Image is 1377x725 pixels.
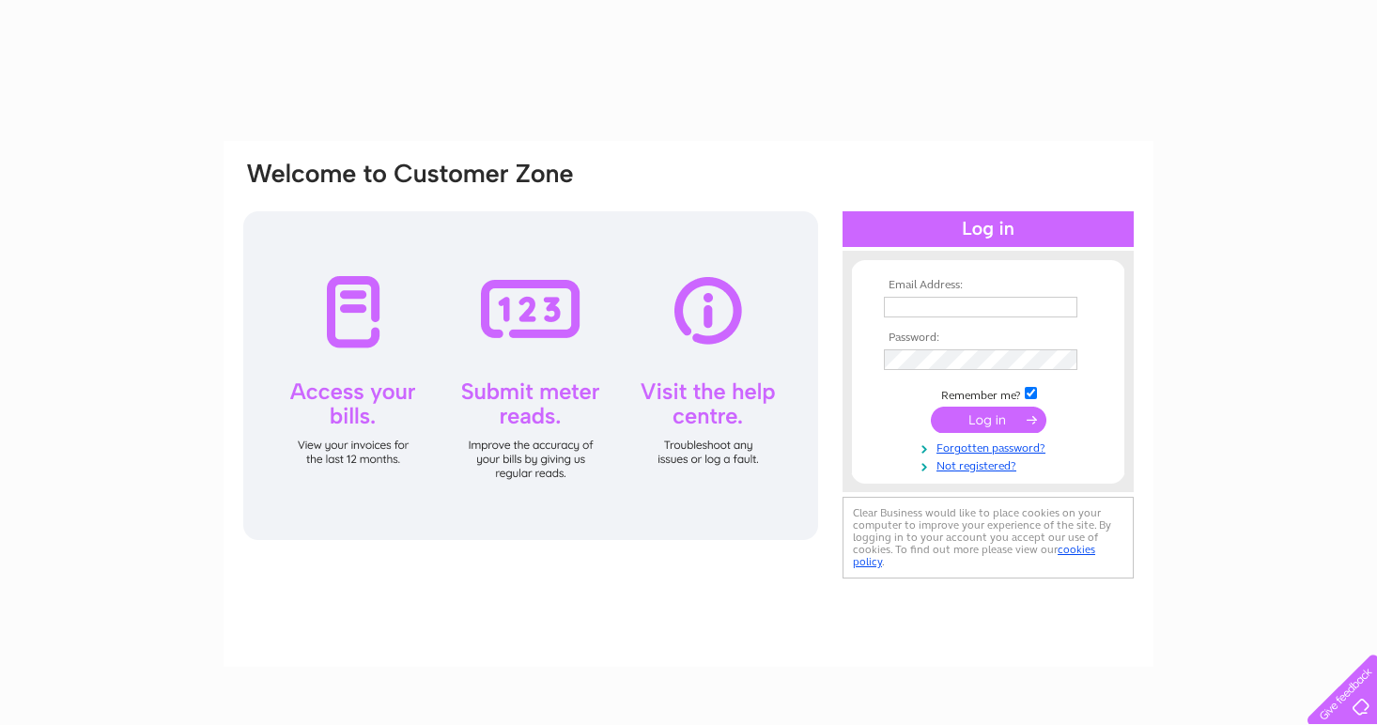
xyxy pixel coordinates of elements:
a: cookies policy [853,543,1095,568]
a: Not registered? [884,455,1097,473]
a: Forgotten password? [884,438,1097,455]
th: Password: [879,332,1097,345]
td: Remember me? [879,384,1097,403]
th: Email Address: [879,279,1097,292]
div: Clear Business would like to place cookies on your computer to improve your experience of the sit... [843,497,1134,578]
input: Submit [931,407,1046,433]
